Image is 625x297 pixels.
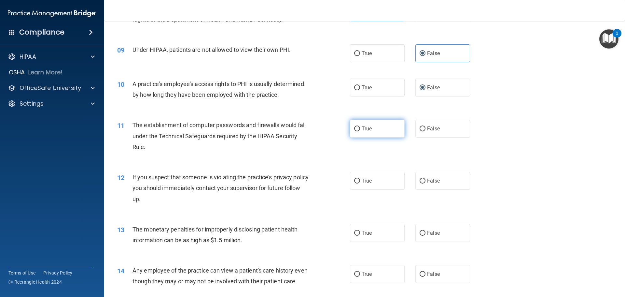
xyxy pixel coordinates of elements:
[132,46,291,53] span: Under HIPAA, patients are not allowed to view their own PHI.
[117,174,124,182] span: 12
[427,178,440,184] span: False
[354,231,360,236] input: True
[8,53,95,61] a: HIPAA
[362,178,372,184] span: True
[427,126,440,132] span: False
[420,126,425,131] input: False
[354,126,360,131] input: True
[8,279,62,285] span: Ⓒ Rectangle Health 2024
[420,179,425,184] input: False
[132,267,308,285] span: Any employee of the practice can view a patient's care history even though they may or may not be...
[132,226,298,244] span: The monetary penalties for improperly disclosing patient health information can be as high as $1....
[8,100,95,108] a: Settings
[362,126,372,132] span: True
[132,174,309,202] span: If you suspect that someone is violating the practice's privacy policy you should immediately con...
[8,7,96,20] img: PMB logo
[616,33,618,42] div: 2
[117,46,124,54] span: 09
[117,226,124,234] span: 13
[28,68,63,76] p: Learn More!
[132,5,298,23] span: HIPAA is a federal law which is enforced by OCR (Office for Civil Rights of the Department of Hea...
[8,270,35,276] a: Terms of Use
[117,267,124,275] span: 14
[362,271,372,277] span: True
[20,100,44,108] p: Settings
[427,271,440,277] span: False
[420,272,425,277] input: False
[354,272,360,277] input: True
[20,84,81,92] p: OfficeSafe University
[132,122,306,150] span: The establishment of computer passwords and firewalls would fall under the Technical Safeguards r...
[420,231,425,236] input: False
[427,50,440,56] span: False
[20,53,36,61] p: HIPAA
[117,81,124,88] span: 10
[117,122,124,129] span: 11
[512,251,617,277] iframe: Drift Widget Chat Controller
[354,51,360,56] input: True
[599,29,618,49] button: Open Resource Center, 2 new notifications
[354,85,360,90] input: True
[420,51,425,56] input: False
[8,84,95,92] a: OfficeSafe University
[420,85,425,90] input: False
[9,68,25,76] p: OSHA
[43,270,73,276] a: Privacy Policy
[362,50,372,56] span: True
[362,84,372,91] span: True
[132,81,304,98] span: A practice's employee's access rights to PHI is usually determined by how long they have been emp...
[427,84,440,91] span: False
[427,230,440,236] span: False
[354,179,360,184] input: True
[19,28,64,37] h4: Compliance
[362,230,372,236] span: True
